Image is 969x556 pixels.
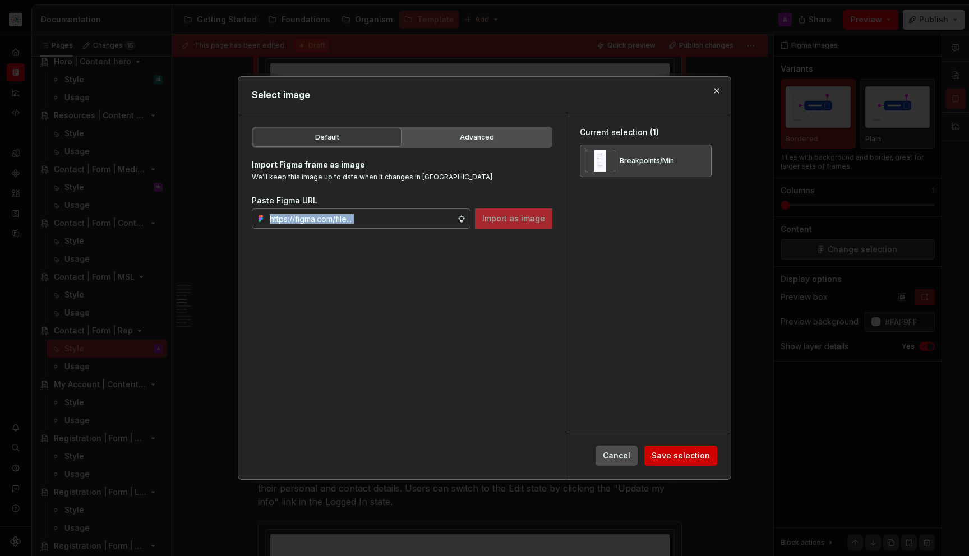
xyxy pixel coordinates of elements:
[257,132,398,143] div: Default
[644,446,717,466] button: Save selection
[603,450,630,461] span: Cancel
[252,88,717,101] h2: Select image
[265,208,457,229] input: https://figma.com/file...
[620,156,674,165] div: Breakpoints/Min
[596,446,638,466] button: Cancel
[407,132,547,143] div: Advanced
[652,450,710,461] span: Save selection
[580,127,712,138] div: Current selection (1)
[252,173,552,182] p: We’ll keep this image up to date when it changes in [GEOGRAPHIC_DATA].
[252,195,317,206] label: Paste Figma URL
[252,159,552,170] p: Import Figma frame as image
